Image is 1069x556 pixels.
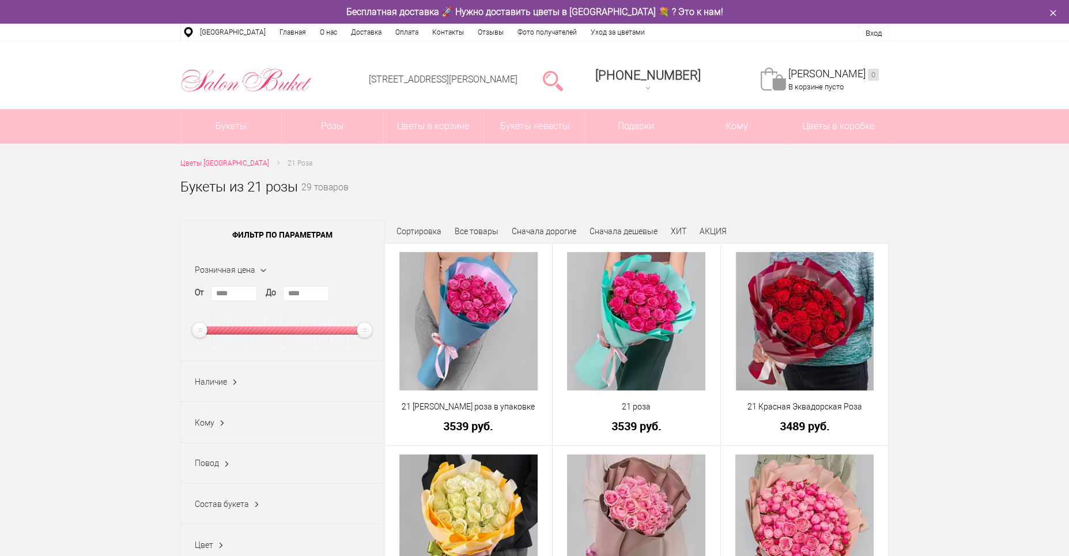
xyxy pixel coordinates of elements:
span: Фильтр по параметрам [181,220,384,249]
a: [PHONE_NUMBER] [588,64,708,97]
span: Кому [686,109,787,144]
span: Состав букета [195,499,249,509]
a: 3539 руб. [392,420,545,432]
a: Доставка [344,24,388,41]
a: Цветы в коробке [788,109,889,144]
a: Цветы в корзине [383,109,484,144]
a: Уход за цветами [584,24,652,41]
span: [PHONE_NUMBER] [595,68,701,82]
span: Наличие [195,377,227,386]
a: АКЦИЯ [700,227,727,236]
label: До [266,287,276,299]
img: 21 Малиновая роза в упаковке [399,252,538,390]
a: 21 [PERSON_NAME] роза в упаковке [392,401,545,413]
small: 29 товаров [301,183,349,211]
a: Сначала дешевые [590,227,658,236]
img: 21 Красная Эквадорская Роза [736,252,874,390]
a: [PERSON_NAME] [788,67,879,81]
a: Сначала дорогие [512,227,576,236]
a: Отзывы [471,24,511,41]
h1: Букеты из 21 розы [180,176,298,197]
a: 3489 руб. [728,420,881,432]
a: [STREET_ADDRESS][PERSON_NAME] [369,74,517,85]
span: 21 Роза [288,159,312,167]
span: Повод [195,459,219,468]
a: Букеты [181,109,282,144]
a: Оплата [388,24,425,41]
label: От [195,287,204,299]
a: 3539 руб. [560,420,713,432]
span: Кому [195,418,214,427]
span: Сортировка [396,227,441,236]
a: 21 роза [560,401,713,413]
a: О нас [313,24,344,41]
span: Розничная цена [195,265,255,275]
a: Букеты невесты [484,109,585,144]
a: 21 Красная Эквадорская Роза [728,401,881,413]
span: Цвет [195,540,213,550]
img: 21 роза [567,252,705,390]
span: В корзине пусто [788,82,844,91]
a: Главная [273,24,313,41]
a: Контакты [425,24,471,41]
ins: 0 [868,69,879,81]
a: ХИТ [671,227,686,236]
a: Розы [282,109,383,144]
a: Подарки [586,109,686,144]
img: Цветы Нижний Новгород [180,65,312,95]
div: Бесплатная доставка 🚀 Нужно доставить цветы в [GEOGRAPHIC_DATA] 💐 ? Это к нам! [172,6,898,18]
a: Все товары [455,227,498,236]
a: Вход [866,29,882,37]
a: Фото получателей [511,24,584,41]
span: Цветы [GEOGRAPHIC_DATA] [180,159,269,167]
a: [GEOGRAPHIC_DATA] [193,24,273,41]
a: Цветы [GEOGRAPHIC_DATA] [180,157,269,170]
